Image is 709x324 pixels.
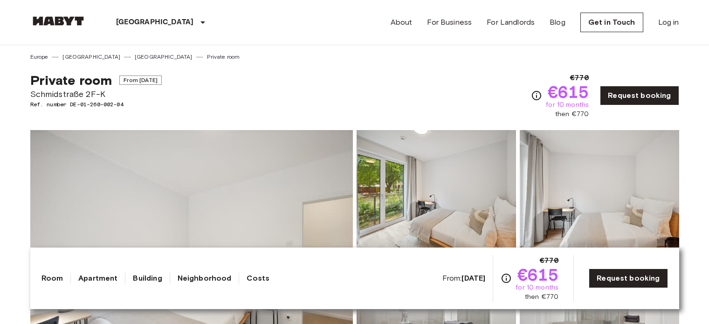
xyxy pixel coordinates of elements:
[501,273,512,284] svg: Check cost overview for full price breakdown. Please note that discounts apply to new joiners onl...
[207,53,240,61] a: Private room
[427,17,472,28] a: For Business
[600,86,679,105] a: Request booking
[520,130,679,252] img: Picture of unit DE-01-260-002-04
[546,100,589,110] span: for 10 months
[487,17,535,28] a: For Landlords
[78,273,117,284] a: Apartment
[658,17,679,28] a: Log in
[30,72,112,88] span: Private room
[30,16,86,26] img: Habyt
[357,130,516,252] img: Picture of unit DE-01-260-002-04
[442,273,486,283] span: From:
[133,273,162,284] a: Building
[570,72,589,83] span: €770
[461,274,485,283] b: [DATE]
[30,100,162,109] span: Ref. number DE-01-260-002-04
[41,273,63,284] a: Room
[516,283,558,292] span: for 10 months
[62,53,120,61] a: [GEOGRAPHIC_DATA]
[119,76,162,85] span: From [DATE]
[247,273,269,284] a: Costs
[589,269,668,288] a: Request booking
[135,53,193,61] a: [GEOGRAPHIC_DATA]
[517,266,559,283] span: €615
[525,292,558,302] span: then €770
[391,17,413,28] a: About
[555,110,589,119] span: then €770
[548,83,589,100] span: €615
[540,255,559,266] span: €770
[550,17,565,28] a: Blog
[116,17,194,28] p: [GEOGRAPHIC_DATA]
[178,273,232,284] a: Neighborhood
[30,88,162,100] span: Schmidstraße 2F-K
[30,53,48,61] a: Europe
[531,90,542,101] svg: Check cost overview for full price breakdown. Please note that discounts apply to new joiners onl...
[580,13,643,32] a: Get in Touch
